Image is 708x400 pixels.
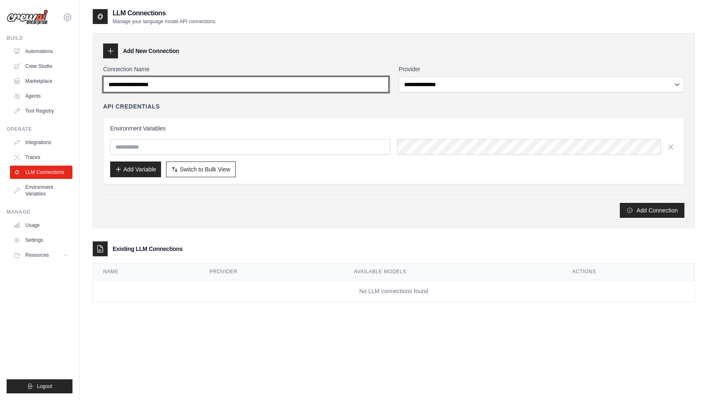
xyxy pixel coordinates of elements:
a: Automations [10,45,72,58]
button: Add Variable [110,161,161,177]
button: Switch to Bulk View [166,161,236,177]
a: Settings [10,234,72,247]
button: Resources [10,248,72,262]
th: Name [93,263,200,280]
th: Available Models [344,263,562,280]
button: Add Connection [620,203,684,218]
img: Logo [7,10,48,25]
span: Resources [25,252,49,258]
a: Marketplace [10,75,72,88]
a: Environment Variables [10,181,72,200]
button: Logout [7,379,72,393]
h2: LLM Connections [113,8,215,18]
div: Manage [7,209,72,215]
span: Switch to Bulk View [180,165,230,173]
div: Operate [7,126,72,133]
a: Crew Studio [10,60,72,73]
td: No LLM connections found [93,280,694,302]
h3: Add New Connection [123,47,179,55]
th: Actions [562,263,694,280]
h4: API Credentials [103,102,160,111]
h3: Existing LLM Connections [113,245,183,253]
p: Manage your language model API connections [113,18,215,25]
label: Connection Name [103,65,389,73]
th: Provider [200,263,344,280]
a: LLM Connections [10,166,72,179]
div: Build [7,35,72,41]
a: Integrations [10,136,72,149]
a: Usage [10,219,72,232]
a: Agents [10,89,72,103]
a: Traces [10,151,72,164]
a: Tool Registry [10,104,72,118]
h3: Environment Variables [110,124,677,133]
span: Logout [37,383,52,390]
label: Provider [399,65,684,73]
